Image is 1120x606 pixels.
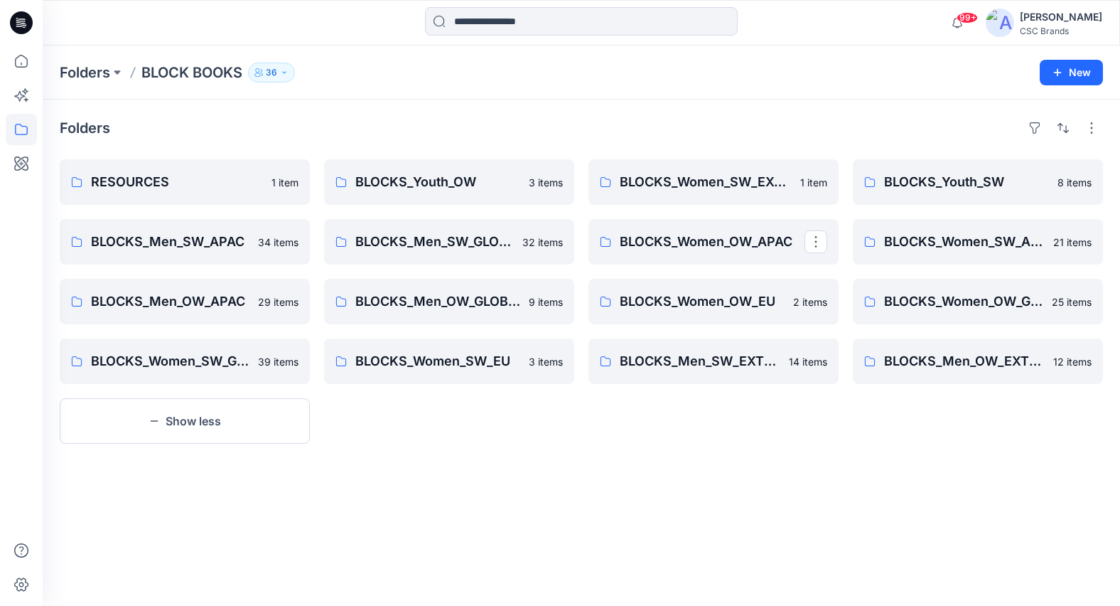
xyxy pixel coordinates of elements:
[522,235,563,250] p: 32 items
[60,398,310,444] button: Show less
[355,172,520,192] p: BLOCKS_Youth_OW
[1052,294,1092,309] p: 25 items
[248,63,295,83] button: 36
[884,292,1043,312] p: BLOCKS_Women_OW_GLOBAL
[60,159,310,205] a: RESOURCES1 item
[355,232,514,252] p: BLOCKS_Men_SW_GLOBAL
[60,63,110,83] a: Folders
[60,219,310,265] a: BLOCKS_Men_SW_APAC34 items
[620,292,785,312] p: BLOCKS_Women_OW_EU
[588,339,839,384] a: BLOCKS_Men_SW_EXTENDED14 items
[884,351,1045,371] p: BLOCKS_Men_OW_EXTENDED
[324,219,574,265] a: BLOCKS_Men_SW_GLOBAL32 items
[271,175,298,190] p: 1 item
[91,351,249,371] p: BLOCKS_Women_SW_GLOBAL
[853,219,1103,265] a: BLOCKS_Women_SW_APAC21 items
[853,279,1103,324] a: BLOCKS_Women_OW_GLOBAL25 items
[324,339,574,384] a: BLOCKS_Women_SW_EU3 items
[1040,60,1103,85] button: New
[258,235,298,250] p: 34 items
[324,279,574,324] a: BLOCKS_Men_OW_GLOBAL9 items
[91,172,263,192] p: RESOURCES
[529,354,563,369] p: 3 items
[1053,354,1092,369] p: 12 items
[793,294,827,309] p: 2 items
[91,292,249,312] p: BLOCKS_Men_OW_APAC
[588,219,839,265] a: BLOCKS_Women_OW_APAC
[853,159,1103,205] a: BLOCKS_Youth_SW8 items
[266,65,277,80] p: 36
[258,294,298,309] p: 29 items
[800,175,827,190] p: 1 item
[529,175,563,190] p: 3 items
[884,232,1045,252] p: BLOCKS_Women_SW_APAC
[324,159,574,205] a: BLOCKS_Youth_OW3 items
[60,119,110,137] h4: Folders
[60,279,310,324] a: BLOCKS_Men_OW_APAC29 items
[1057,175,1092,190] p: 8 items
[355,351,520,371] p: BLOCKS_Women_SW_EU
[620,351,780,371] p: BLOCKS_Men_SW_EXTENDED
[1053,235,1092,250] p: 21 items
[588,159,839,205] a: BLOCKS_Women_SW_EXTENDED1 item
[986,9,1014,37] img: avatar
[789,354,827,369] p: 14 items
[141,63,242,83] p: BLOCK BOOKS
[957,12,978,23] span: 99+
[258,354,298,369] p: 39 items
[620,232,804,252] p: BLOCKS_Women_OW_APAC
[91,232,249,252] p: BLOCKS_Men_SW_APAC
[620,172,792,192] p: BLOCKS_Women_SW_EXTENDED
[884,172,1049,192] p: BLOCKS_Youth_SW
[853,339,1103,384] a: BLOCKS_Men_OW_EXTENDED12 items
[1020,26,1102,36] div: CSC Brands
[529,294,563,309] p: 9 items
[60,339,310,384] a: BLOCKS_Women_SW_GLOBAL39 items
[1020,9,1102,26] div: [PERSON_NAME]
[588,279,839,324] a: BLOCKS_Women_OW_EU2 items
[355,292,520,312] p: BLOCKS_Men_OW_GLOBAL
